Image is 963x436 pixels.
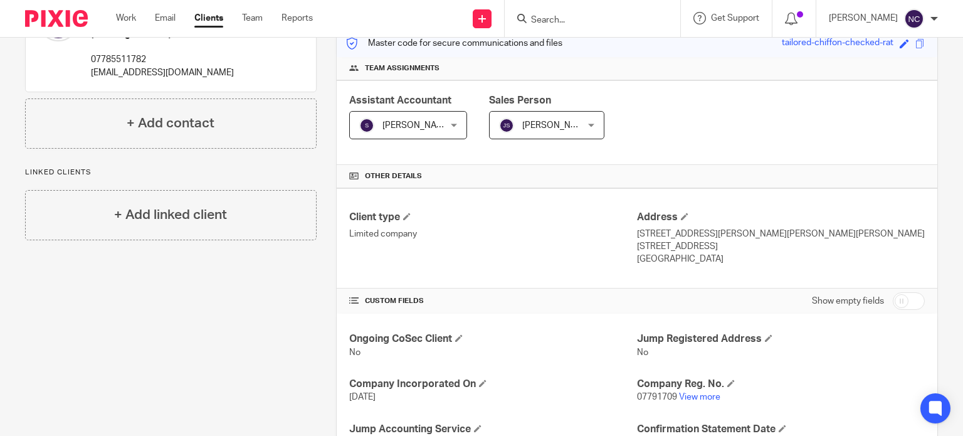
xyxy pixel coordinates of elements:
img: svg%3E [359,118,374,133]
a: Work [116,12,136,24]
input: Search [530,15,643,26]
span: Other details [365,171,422,181]
a: View more [679,393,720,401]
span: Team assignments [365,63,439,73]
p: Limited company [349,228,637,240]
p: Linked clients [25,167,317,178]
label: Show empty fields [812,295,884,307]
img: svg%3E [499,118,514,133]
h4: Jump Accounting Service [349,423,637,436]
h4: Client type [349,211,637,224]
a: Team [242,12,263,24]
img: svg%3E [904,9,924,29]
p: [GEOGRAPHIC_DATA] [637,253,925,265]
span: No [637,348,648,357]
h4: + Add contact [127,114,214,133]
p: [STREET_ADDRESS][PERSON_NAME][PERSON_NAME][PERSON_NAME] [637,228,925,240]
p: Master code for secure communications and files [346,37,562,50]
span: [DATE] [349,393,376,401]
h4: CUSTOM FIELDS [349,296,637,306]
p: [EMAIL_ADDRESS][DOMAIN_NAME] [91,66,270,79]
p: [STREET_ADDRESS] [637,240,925,253]
h4: Jump Registered Address [637,332,925,346]
h4: Confirmation Statement Date [637,423,925,436]
h4: + Add linked client [114,205,227,225]
span: Sales Person [489,95,551,105]
span: [PERSON_NAME] K V [382,121,466,130]
span: No [349,348,360,357]
h4: Address [637,211,925,224]
a: Reports [282,12,313,24]
img: Pixie [25,10,88,27]
h4: Company Reg. No. [637,378,925,391]
span: Assistant Accountant [349,95,451,105]
h4: Company Incorporated On [349,378,637,391]
div: tailored-chiffon-checked-rat [782,36,893,51]
p: 07785511782 [91,53,270,66]
span: 07791709 [637,393,677,401]
h4: Ongoing CoSec Client [349,332,637,346]
a: Email [155,12,176,24]
span: [PERSON_NAME] [522,121,591,130]
a: Clients [194,12,223,24]
span: Get Support [711,14,759,23]
p: [PERSON_NAME] [829,12,898,24]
